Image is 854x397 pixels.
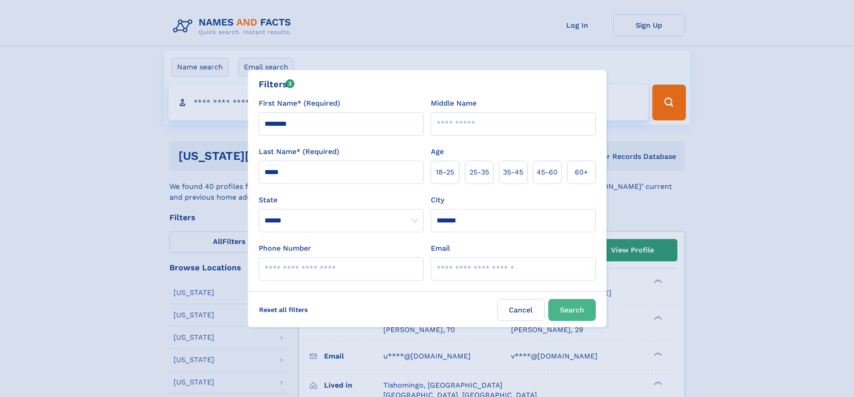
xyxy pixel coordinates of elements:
div: Filters [259,77,295,91]
span: 18‑25 [436,167,454,178]
label: Email [431,243,450,254]
label: City [431,195,444,205]
span: 35‑45 [503,167,523,178]
label: State [259,195,424,205]
button: Search [548,299,596,321]
label: Cancel [497,299,545,321]
label: Last Name* (Required) [259,146,339,157]
span: 25‑35 [469,167,489,178]
span: 60+ [575,167,588,178]
label: First Name* (Required) [259,98,340,109]
label: Phone Number [259,243,311,254]
label: Reset all filters [253,299,314,320]
span: 45‑60 [537,167,558,178]
label: Middle Name [431,98,477,109]
label: Age [431,146,444,157]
